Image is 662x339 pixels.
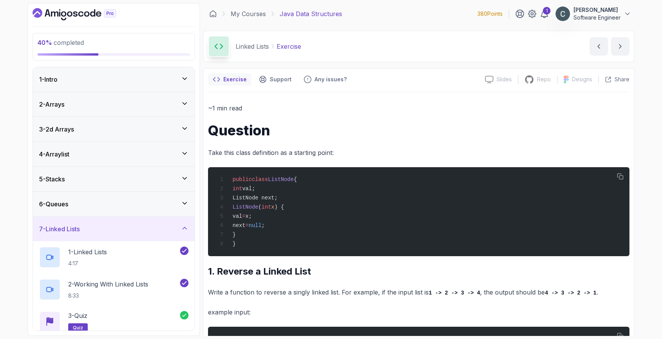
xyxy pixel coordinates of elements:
p: Any issues? [315,76,347,83]
button: user profile image[PERSON_NAME]Software Engineer [555,6,631,21]
button: previous content [590,37,608,56]
a: Dashboard [33,8,134,20]
span: } [233,232,236,238]
span: { [294,176,297,183]
button: 6-Queues [33,192,195,216]
p: 8:33 [68,292,148,300]
span: class [252,176,268,183]
h3: 7 - Linked Lists [39,224,80,234]
code: 4 -> 3 -> 2 -> 1 [545,290,596,296]
span: ; [262,222,265,229]
p: Linked Lists [236,42,269,51]
button: 3-Quizquiz [39,311,188,332]
p: 2 - Working With Linked Lists [68,280,148,289]
span: val [233,213,242,219]
button: 2-Arrays [33,92,195,117]
p: Take this class definition as a starting point: [208,147,629,158]
h3: 6 - Queues [39,199,68,209]
a: My Courses [231,9,266,18]
span: quiz [73,325,83,331]
p: Exercise [223,76,247,83]
span: ListNode [268,176,293,183]
span: public [233,176,252,183]
p: [PERSON_NAME] [574,6,621,14]
span: null [249,222,262,229]
a: Dashboard [209,10,217,18]
button: next content [611,37,629,56]
span: ListNode next; [233,195,278,201]
p: 4:17 [68,260,107,267]
code: 1 -> 2 -> 3 -> 4 [429,290,480,296]
span: completed [38,39,84,46]
h3: 3 - 2d Arrays [39,125,74,134]
p: Slides [496,76,512,83]
span: ListNode [233,204,258,210]
span: } [233,241,236,247]
p: Software Engineer [574,14,621,21]
p: Exercise [277,42,301,51]
span: x; [246,213,252,219]
p: Designs [572,76,592,83]
button: Share [598,76,629,83]
p: Share [614,76,629,83]
h3: 4 - Arraylist [39,150,69,159]
span: x [271,204,274,210]
p: Write a function to reverse a singly linked list. For example, if the input list is , the output ... [208,287,629,298]
p: Java Data Structures [280,9,342,18]
a: 1 [540,9,549,18]
p: Repo [537,76,551,83]
img: user profile image [555,7,570,21]
span: int [262,204,271,210]
button: Feedback button [299,73,351,86]
button: 5-Stacks [33,167,195,191]
p: ~1 min read [208,103,629,114]
span: = [242,213,245,219]
p: Support [270,76,292,83]
h1: Question [208,123,629,138]
button: 4-Arraylist [33,142,195,166]
span: ( [258,204,261,210]
span: next [233,222,246,229]
span: 40 % [38,39,52,46]
button: 3-2d Arrays [33,117,195,142]
p: 380 Points [477,10,503,18]
p: 3 - Quiz [68,311,87,320]
button: 1-Intro [33,67,195,92]
div: 1 [543,7,551,15]
span: = [246,222,249,229]
span: val; [242,186,255,192]
span: int [233,186,242,192]
p: example input: [208,307,629,318]
button: notes button [208,73,251,86]
p: 1 - Linked Lists [68,247,107,257]
h2: 1. Reverse a Linked List [208,265,629,278]
button: 7-Linked Lists [33,217,195,241]
span: ) { [274,204,284,210]
button: Support button [254,73,296,86]
h3: 5 - Stacks [39,174,65,184]
h3: 1 - Intro [39,75,57,84]
h3: 2 - Arrays [39,100,64,109]
button: 1-Linked Lists4:17 [39,247,188,268]
button: 2-Working With Linked Lists8:33 [39,279,188,300]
